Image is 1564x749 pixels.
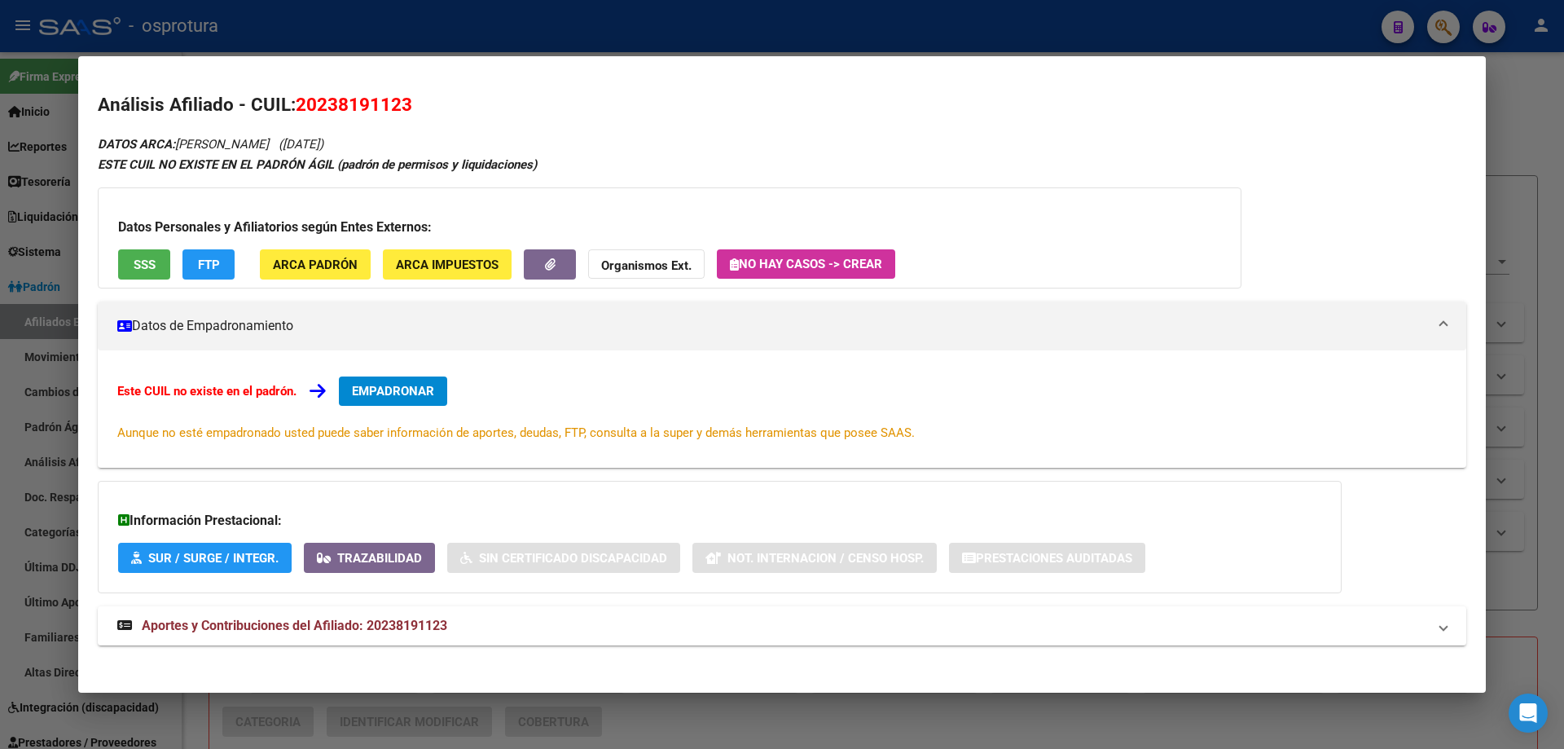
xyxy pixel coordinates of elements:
button: Trazabilidad [304,543,435,573]
button: Not. Internacion / Censo Hosp. [692,543,937,573]
strong: DATOS ARCA: [98,137,175,152]
span: ([DATE]) [279,137,323,152]
button: ARCA Impuestos [383,249,512,280]
button: SUR / SURGE / INTEGR. [118,543,292,573]
span: Prestaciones Auditadas [976,551,1132,566]
strong: Este CUIL no existe en el padrón. [117,384,297,399]
h2: Análisis Afiliado - CUIL: [98,91,1466,119]
span: SUR / SURGE / INTEGR. [148,551,279,566]
span: Sin Certificado Discapacidad [479,551,667,566]
span: Trazabilidad [337,551,422,566]
span: No hay casos -> Crear [730,257,882,271]
span: [PERSON_NAME] [98,137,269,152]
div: Open Intercom Messenger [1509,694,1548,733]
strong: Organismos Ext. [601,258,692,273]
button: Prestaciones Auditadas [949,543,1145,573]
mat-panel-title: Datos de Empadronamiento [117,316,1427,336]
span: 20238191123 [296,94,412,115]
span: Aunque no esté empadronado usted puede saber información de aportes, deudas, FTP, consulta a la s... [117,425,915,440]
h3: Información Prestacional: [118,511,1321,531]
button: Sin Certificado Discapacidad [447,543,680,573]
span: ARCA Impuestos [396,258,499,272]
button: Organismos Ext. [588,249,705,280]
h3: Datos Personales y Afiliatorios según Entes Externos: [118,218,1221,237]
button: FTP [182,249,235,280]
span: EMPADRONAR [352,384,434,399]
button: SSS [118,249,170,280]
span: FTP [198,258,220,272]
button: ARCA Padrón [260,249,371,280]
span: Not. Internacion / Censo Hosp. [727,551,924,566]
span: ARCA Padrón [273,258,358,272]
mat-expansion-panel-header: Aportes y Contribuciones del Afiliado: 20238191123 [98,606,1466,645]
span: SSS [134,258,156,272]
div: Datos de Empadronamiento [98,350,1466,468]
button: EMPADRONAR [339,377,447,406]
strong: ESTE CUIL NO EXISTE EN EL PADRÓN ÁGIL (padrón de permisos y liquidaciones) [98,157,537,172]
button: No hay casos -> Crear [717,249,895,279]
mat-expansion-panel-header: Datos de Empadronamiento [98,302,1466,350]
span: Aportes y Contribuciones del Afiliado: 20238191123 [142,618,447,633]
